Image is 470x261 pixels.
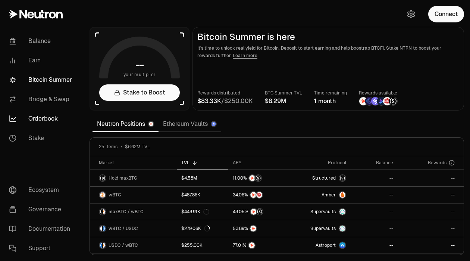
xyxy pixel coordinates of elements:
[90,237,177,254] a: USDC LogowBTC LogoUSDC / wBTC
[351,220,397,237] a: --
[103,209,106,215] img: wBTC Logo
[100,226,102,232] img: wBTC Logo
[99,84,180,101] a: Stake to Boost
[90,187,177,203] a: wBTC LogowBTC
[90,220,177,237] a: wBTC LogoUSDC LogowBTC / USDC
[228,203,290,220] a: NTRNStructured Points
[135,59,144,71] h1: --
[123,71,156,78] span: your multiplier
[181,242,203,248] div: $255.00K
[109,226,138,232] span: wBTC / USDC
[233,160,285,166] div: APY
[177,170,228,186] a: $4.58M
[233,174,285,182] button: NTRNStructured Points
[294,160,347,166] div: Protocol
[3,180,81,200] a: Ecosystem
[389,97,397,105] img: Structured Points
[398,203,464,220] a: --
[359,97,367,105] img: NTRN
[314,89,347,97] p: Time remaining
[90,170,177,186] a: maxBTC LogoHold maxBTC
[3,239,81,258] a: Support
[322,192,336,198] span: Amber
[181,209,209,215] div: $448.91K
[351,187,397,203] a: --
[109,175,137,181] span: Hold maxBTC
[339,226,345,232] img: Supervaults
[109,242,138,248] span: USDC / wBTC
[159,116,221,131] a: Ethereum Vaults
[100,175,106,181] img: maxBTC Logo
[197,44,459,59] p: It's time to unlock real yield for Bitcoin. Deposit to start earning and help boostrap BTCFi. Sta...
[3,219,81,239] a: Documentation
[310,209,336,215] span: Supervaults
[310,226,336,232] span: Supervaults
[177,220,228,237] a: $279.06K
[359,89,398,97] p: Rewards available
[177,187,228,203] a: $487.86K
[100,209,102,215] img: maxBTC Logo
[103,226,106,232] img: USDC Logo
[290,237,351,254] a: Astroport
[256,192,262,198] img: Mars Fragments
[383,97,391,105] img: Mars Fragments
[398,220,464,237] a: --
[351,237,397,254] a: --
[428,6,464,22] button: Connect
[177,237,228,254] a: $255.00K
[249,175,255,181] img: NTRN
[3,128,81,148] a: Stake
[312,175,336,181] span: Structured
[228,237,290,254] a: NTRN
[290,187,351,203] a: AmberAmber
[100,242,102,248] img: USDC Logo
[249,242,255,248] img: NTRN
[290,203,351,220] a: SupervaultsSupervaults
[99,144,117,150] span: 25 items
[250,226,256,232] img: NTRN
[197,89,253,97] p: Rewards distributed
[377,97,385,105] img: Bedrock Diamonds
[351,170,397,186] a: --
[109,209,144,215] span: maxBTC / wBTC
[398,187,464,203] a: --
[99,160,172,166] div: Market
[181,160,224,166] div: TVL
[93,116,159,131] a: Neutron Positions
[228,170,290,186] a: NTRNStructured Points
[250,192,256,198] img: NTRN
[181,226,210,232] div: $279.06K
[233,242,285,249] button: NTRN
[233,225,285,232] button: NTRN
[90,203,177,220] a: maxBTC LogowBTC LogomaxBTC / wBTC
[228,220,290,237] a: NTRN
[428,160,446,166] span: Rewards
[3,51,81,70] a: Earn
[228,187,290,203] a: NTRNMars Fragments
[290,220,351,237] a: SupervaultsSupervaults
[197,97,253,106] div: /
[365,97,373,105] img: EtherFi Points
[3,109,81,128] a: Orderbook
[103,242,106,248] img: wBTC Logo
[211,122,216,126] img: Ethereum Logo
[255,175,261,181] img: Structured Points
[339,209,345,215] img: Supervaults
[398,237,464,254] a: --
[398,170,464,186] a: --
[290,170,351,186] a: StructuredmaxBTC
[233,191,285,199] button: NTRNMars Fragments
[233,208,285,215] button: NTRNStructured Points
[197,32,459,42] h2: Bitcoin Summer is here
[181,175,197,181] div: $4.58M
[3,70,81,90] a: Bitcoin Summer
[251,209,257,215] img: NTRN
[339,192,345,198] img: Amber
[265,89,302,97] p: BTC Summer TVL
[351,203,397,220] a: --
[3,90,81,109] a: Bridge & Swap
[3,200,81,219] a: Governance
[371,97,379,105] img: Solv Points
[181,192,200,198] div: $487.86K
[316,242,336,248] span: Astroport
